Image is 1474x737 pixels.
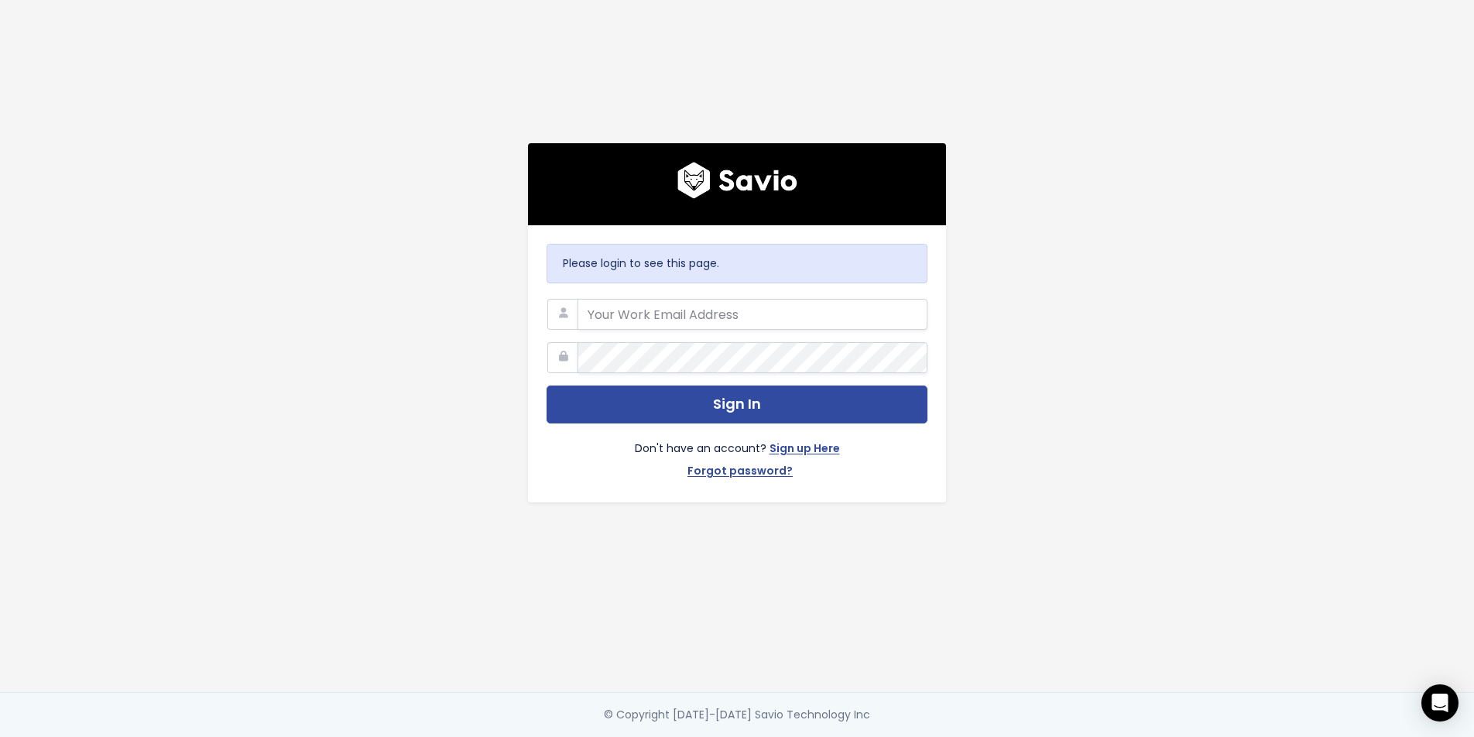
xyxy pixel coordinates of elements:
[547,423,927,484] div: Don't have an account?
[547,386,927,423] button: Sign In
[578,299,927,330] input: Your Work Email Address
[677,162,797,199] img: logo600x187.a314fd40982d.png
[604,705,870,725] div: © Copyright [DATE]-[DATE] Savio Technology Inc
[1421,684,1459,722] div: Open Intercom Messenger
[687,461,793,484] a: Forgot password?
[770,439,840,461] a: Sign up Here
[563,254,911,273] p: Please login to see this page.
